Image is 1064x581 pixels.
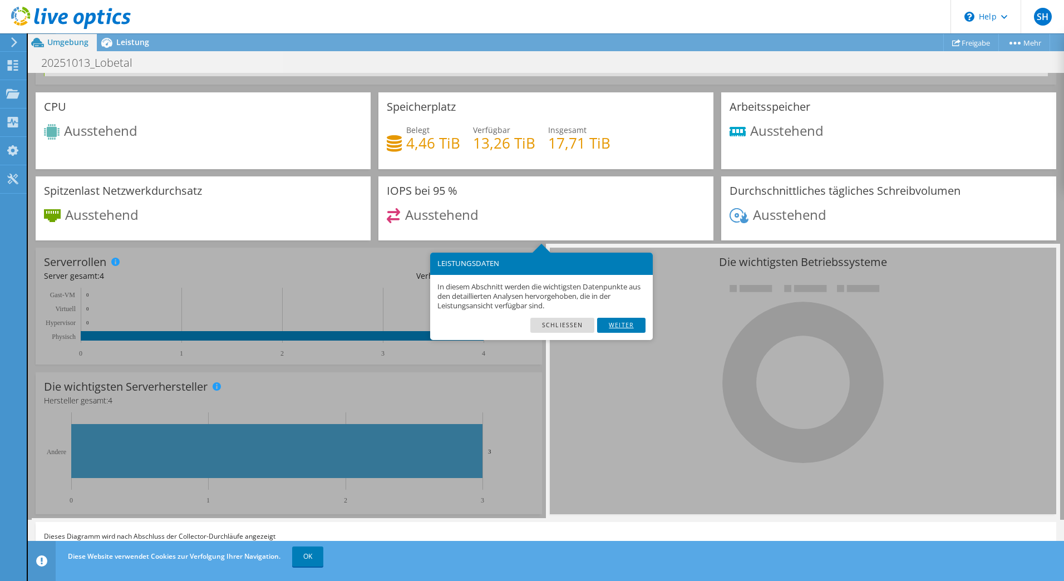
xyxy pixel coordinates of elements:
h3: LEISTUNGSDATEN [437,260,646,267]
span: Diese Website verwendet Cookies zur Verfolgung Ihrer Navigation. [68,552,280,561]
a: Schließen [530,318,594,332]
h1: 20251013_Lobetal [36,57,150,69]
svg: \n [964,12,974,22]
a: Freigabe [943,34,999,51]
a: Mehr [998,34,1050,51]
a: Weiter [597,318,646,332]
span: Umgebung [47,37,88,47]
p: In diesem Abschnitt werden die wichtigsten Datenpunkte aus den detaillierten Analysen hervorgehob... [437,282,646,311]
div: Dieses Diagramm wird nach Abschluss der Collector-Durchläufe angezeigt [36,522,1056,551]
span: Leistung [116,37,149,47]
span: SH [1034,8,1052,26]
a: OK [292,546,323,567]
